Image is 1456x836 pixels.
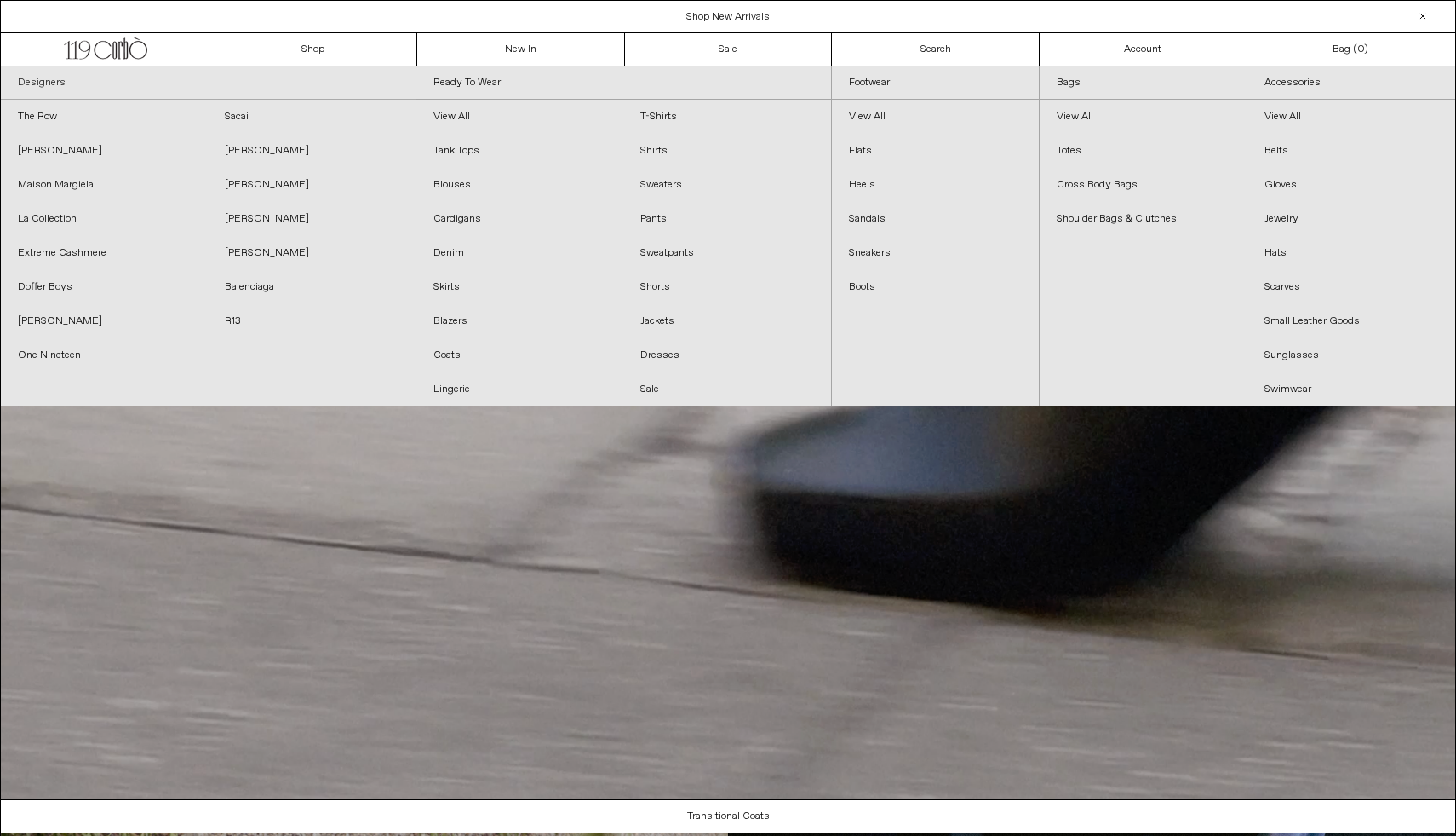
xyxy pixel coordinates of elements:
[832,168,1039,202] a: Heels
[832,236,1039,270] a: Sneakers
[416,236,623,270] a: Denim
[1040,66,1247,100] a: Bags
[1247,338,1455,372] a: Sunglasses
[686,10,770,24] a: Shop New Arrivals
[416,338,623,372] a: Coats
[832,270,1039,304] a: Boots
[623,270,830,304] a: Shorts
[623,168,830,202] a: Sweaters
[1357,42,1368,57] span: )
[1040,100,1247,134] a: View All
[1,134,208,168] a: [PERSON_NAME]
[208,202,415,236] a: [PERSON_NAME]
[832,202,1039,236] a: Sandals
[1247,168,1455,202] a: Gloves
[416,372,623,406] a: Lingerie
[1,168,208,202] a: Maison Margiela
[1247,66,1455,100] a: Accessories
[1,236,208,270] a: Extreme Cashmere
[832,66,1039,100] a: Footwear
[416,66,831,100] a: Ready To Wear
[1247,202,1455,236] a: Jewelry
[416,100,623,134] a: View All
[1040,202,1247,236] a: Shoulder Bags & Clutches
[1,100,208,134] a: The Row
[623,202,830,236] a: Pants
[1040,134,1247,168] a: Totes
[832,100,1039,134] a: View All
[1,66,416,100] a: Designers
[1,202,208,236] a: La Collection
[623,372,830,406] a: Sale
[1,800,1456,833] a: Transitional Coats
[1040,33,1247,66] a: Account
[1247,236,1455,270] a: Hats
[832,33,1040,66] a: Search
[416,168,623,202] a: Blouses
[1,66,1455,799] video: Your browser does not support the video tag.
[209,33,417,66] a: Shop
[208,270,415,304] a: Balenciaga
[1247,134,1455,168] a: Belts
[623,236,830,270] a: Sweatpants
[832,134,1039,168] a: Flats
[1247,304,1455,338] a: Small Leather Goods
[623,338,830,372] a: Dresses
[1247,33,1455,66] a: Bag ()
[208,304,415,338] a: R13
[208,168,415,202] a: [PERSON_NAME]
[208,100,415,134] a: Sacai
[416,270,623,304] a: Skirts
[1247,372,1455,406] a: Swimwear
[623,134,830,168] a: Shirts
[1357,43,1364,56] span: 0
[1040,168,1247,202] a: Cross Body Bags
[1247,270,1455,304] a: Scarves
[416,134,623,168] a: Tank Tops
[623,304,830,338] a: Jackets
[1247,100,1455,134] a: View All
[1,790,1455,804] a: Your browser does not support the video tag.
[416,202,623,236] a: Cardigans
[416,304,623,338] a: Blazers
[208,236,415,270] a: [PERSON_NAME]
[625,33,833,66] a: Sale
[623,100,830,134] a: T-Shirts
[208,134,415,168] a: [PERSON_NAME]
[1,304,208,338] a: [PERSON_NAME]
[1,270,208,304] a: Doffer Boys
[417,33,625,66] a: New In
[1,338,208,372] a: One Nineteen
